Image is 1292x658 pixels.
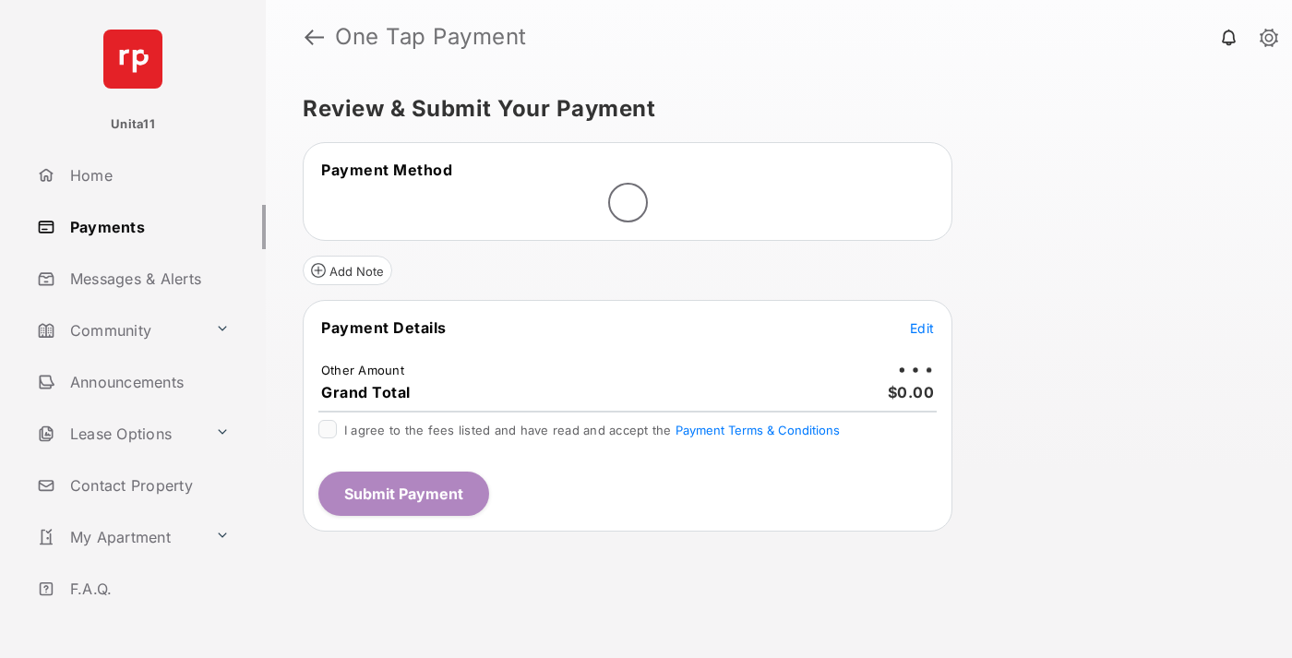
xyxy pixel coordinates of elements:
a: Messages & Alerts [30,257,266,301]
img: svg+xml;base64,PHN2ZyB4bWxucz0iaHR0cDovL3d3dy53My5vcmcvMjAwMC9zdmciIHdpZHRoPSI2NCIgaGVpZ2h0PSI2NC... [103,30,162,89]
span: $0.00 [888,383,935,401]
a: Payments [30,205,266,249]
button: Submit Payment [318,472,489,516]
span: Payment Method [321,161,452,179]
a: Lease Options [30,412,208,456]
a: Home [30,153,266,197]
button: I agree to the fees listed and have read and accept the [676,423,840,437]
span: I agree to the fees listed and have read and accept the [344,423,840,437]
a: My Apartment [30,515,208,559]
span: Edit [910,320,934,336]
span: Grand Total [321,383,411,401]
span: Payment Details [321,318,447,337]
button: Add Note [303,256,392,285]
h5: Review & Submit Your Payment [303,98,1240,120]
a: Community [30,308,208,353]
a: Announcements [30,360,266,404]
p: Unita11 [111,115,155,134]
a: Contact Property [30,463,266,508]
button: Edit [910,318,934,337]
td: Other Amount [320,362,405,378]
a: F.A.Q. [30,567,266,611]
strong: One Tap Payment [335,26,527,48]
